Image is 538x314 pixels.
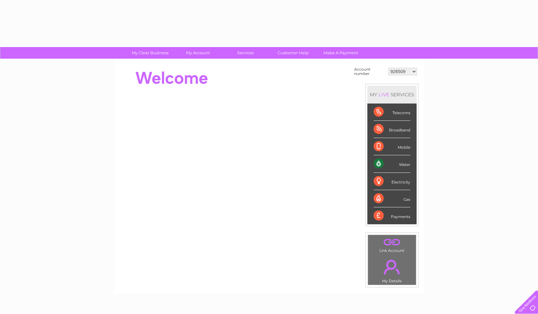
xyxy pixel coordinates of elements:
[374,121,410,138] div: Broadband
[367,86,417,104] div: MY SERVICES
[374,155,410,173] div: Water
[315,47,367,59] a: Make A Payment
[368,254,416,285] td: My Details
[370,237,414,247] a: .
[368,235,416,254] td: Link Account
[377,92,391,98] div: LIVE
[374,104,410,121] div: Telecoms
[172,47,224,59] a: My Account
[220,47,271,59] a: Services
[124,47,176,59] a: My Clear Business
[374,138,410,155] div: Mobile
[370,256,414,278] a: .
[353,66,387,77] td: Account number
[374,207,410,224] div: Payments
[267,47,319,59] a: Customer Help
[374,173,410,190] div: Electricity
[374,190,410,207] div: Gas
